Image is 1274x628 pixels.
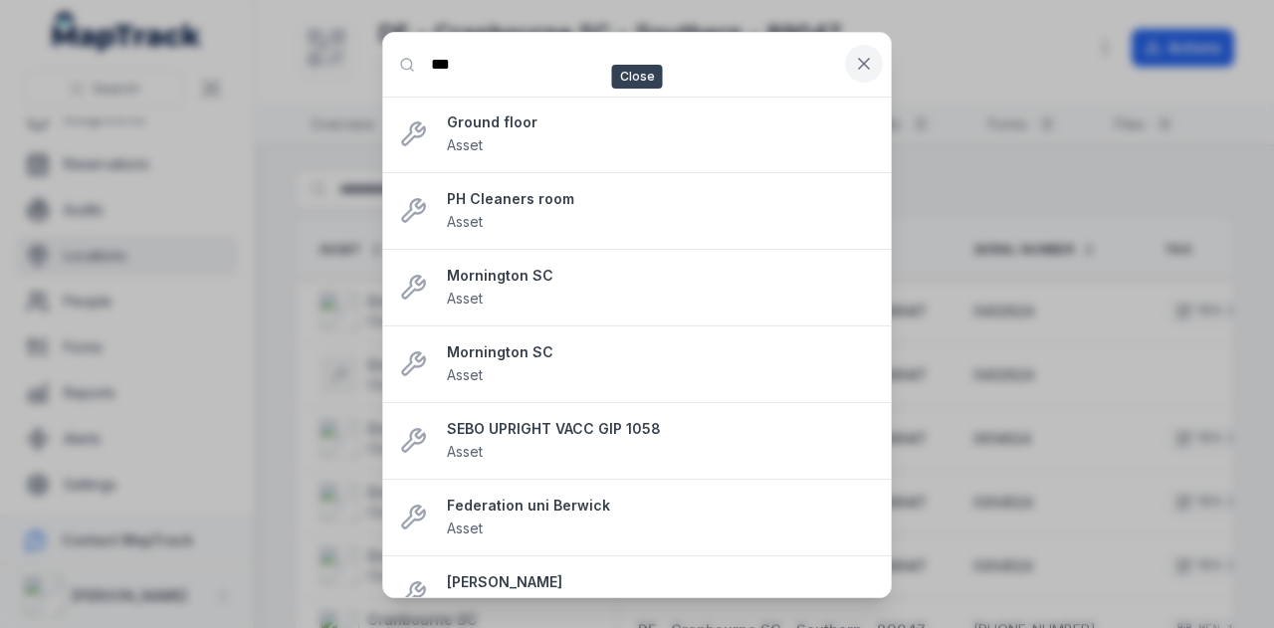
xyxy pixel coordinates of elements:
span: Asset [447,290,483,307]
span: Asset [447,213,483,230]
strong: Federation uni Berwick [447,496,875,516]
a: Mornington SCAsset [447,342,875,386]
a: Federation uni BerwickAsset [447,496,875,539]
strong: Mornington SC [447,342,875,362]
strong: SEBO UPRIGHT VACC GIP 1058 [447,419,875,439]
span: Asset [447,443,483,460]
span: Asset [447,136,483,153]
a: [PERSON_NAME]Asset [447,572,875,616]
span: Asset [447,366,483,383]
span: Asset [447,596,483,613]
a: Ground floorAsset [447,112,875,156]
span: Close [612,65,663,89]
strong: [PERSON_NAME] [447,572,875,592]
a: SEBO UPRIGHT VACC GIP 1058Asset [447,419,875,463]
span: Asset [447,520,483,536]
strong: Mornington SC [447,266,875,286]
a: Mornington SCAsset [447,266,875,310]
strong: PH Cleaners room [447,189,875,209]
a: PH Cleaners roomAsset [447,189,875,233]
strong: Ground floor [447,112,875,132]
